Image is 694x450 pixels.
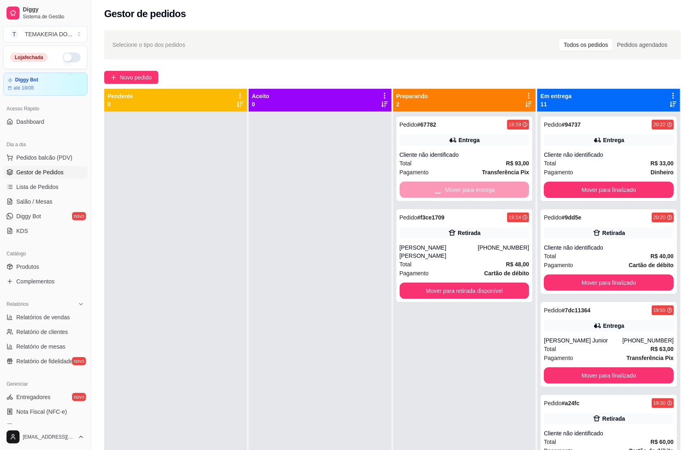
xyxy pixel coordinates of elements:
div: Entrega [603,322,624,330]
strong: R$ 63,00 [650,346,674,352]
h2: Gestor de pedidos [104,7,186,20]
a: Diggy Botnovo [3,210,88,223]
span: Relatórios de vendas [16,313,70,321]
div: Loja fechada [10,53,48,62]
a: Lista de Pedidos [3,180,88,193]
strong: Transferência Pix [482,169,529,176]
button: [EMAIL_ADDRESS][DOMAIN_NAME] [3,427,88,447]
span: Dashboard [16,118,44,126]
a: Controle de caixa [3,420,88,433]
strong: Dinheiro [650,169,674,176]
strong: Cartão de débito [484,270,529,277]
span: Relatório de mesas [16,342,66,351]
button: Select a team [3,26,88,42]
a: KDS [3,224,88,237]
button: Novo pedido [104,71,158,84]
p: 11 [541,100,571,108]
strong: R$ 60,00 [650,439,674,445]
div: [PERSON_NAME] [PERSON_NAME] [400,244,478,260]
div: Cliente não identificado [400,151,530,159]
span: Complementos [16,277,55,285]
div: [PERSON_NAME] Junior [544,336,622,345]
span: Diggy [23,6,84,13]
span: Total [544,252,556,261]
button: Mover para finalizado [544,182,674,198]
div: 18:14 [509,214,521,221]
span: Produtos [16,263,39,271]
button: Mover para retirada disponível [400,283,530,299]
span: Pedido [544,307,562,314]
span: Sistema de Gestão [23,13,84,20]
div: [PHONE_NUMBER] [622,336,674,345]
button: Pedidos balcão (PDV) [3,151,88,164]
span: Pedido [544,400,562,406]
span: Relatório de fidelidade [16,357,73,365]
span: Lista de Pedidos [16,183,59,191]
span: Pagamento [544,261,573,270]
div: Retirada [602,229,625,237]
div: Dia a dia [3,138,88,151]
span: Gestor de Pedidos [16,168,63,176]
span: Total [544,345,556,353]
p: Aceito [252,92,269,100]
button: Mover para finalizado [544,274,674,291]
button: Alterar Status [63,53,81,62]
a: DiggySistema de Gestão [3,3,88,23]
span: Novo pedido [120,73,152,82]
a: Salão / Mesas [3,195,88,208]
div: Cliente não identificado [544,244,674,252]
strong: R$ 33,00 [650,160,674,167]
article: Diggy Bot [15,77,38,83]
strong: # 94737 [562,121,581,128]
a: Complementos [3,275,88,288]
div: 20:20 [653,214,666,221]
span: Pedido [544,121,562,128]
a: Relatório de clientes [3,325,88,338]
span: KDS [16,227,28,235]
span: Pedidos balcão (PDV) [16,154,72,162]
span: plus [111,75,116,80]
strong: R$ 40,00 [650,253,674,259]
span: Total [544,437,556,446]
strong: R$ 48,00 [506,261,529,268]
a: Gestor de Pedidos [3,166,88,179]
strong: # 9dd5e [562,214,581,221]
div: Acesso Rápido [3,102,88,115]
button: Mover para finalizado [544,367,674,384]
div: TEMAKERIA DO ... [25,30,72,38]
span: Pagamento [400,168,429,177]
strong: Transferência Pix [626,355,674,361]
span: Total [400,260,412,269]
span: Total [400,159,412,168]
div: Retirada [602,415,625,423]
span: T [10,30,18,38]
a: Entregadoresnovo [3,391,88,404]
article: até 18/08 [13,85,34,91]
span: Salão / Mesas [16,198,53,206]
strong: Cartão de débito [629,262,674,268]
p: 0 [252,100,269,108]
div: Pedidos agendados [613,39,672,50]
p: Preparando [396,92,428,100]
p: Pendente [107,92,133,100]
span: Selecione o tipo dos pedidos [112,40,185,49]
strong: # 7dc11364 [562,307,591,314]
a: Relatório de fidelidadenovo [3,355,88,368]
div: Catálogo [3,247,88,260]
p: 2 [396,100,428,108]
span: Pedido [544,214,562,221]
span: Pedido [400,121,418,128]
span: [EMAIL_ADDRESS][DOMAIN_NAME] [23,434,74,440]
div: Retirada [458,229,481,237]
span: Nota Fiscal (NFC-e) [16,408,67,416]
p: Em entrega [541,92,571,100]
strong: R$ 93,00 [506,160,529,167]
div: 19:30 [653,400,666,406]
div: 18:19 [509,121,521,128]
span: Diggy Bot [16,212,41,220]
strong: # f3ce1709 [417,214,444,221]
span: Pagamento [544,168,573,177]
div: Todos os pedidos [559,39,613,50]
span: Total [544,159,556,168]
div: [PHONE_NUMBER] [478,244,529,260]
